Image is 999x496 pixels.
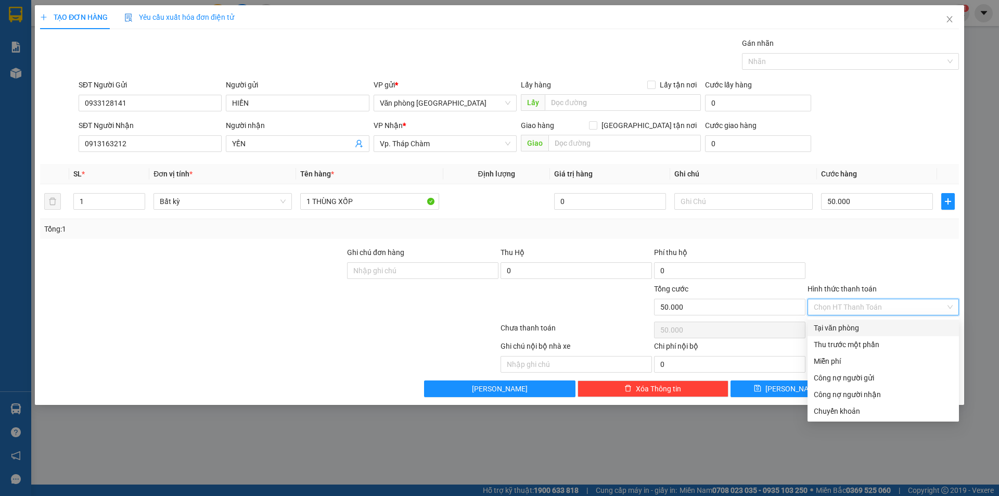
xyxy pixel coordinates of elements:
div: Công nợ người nhận [814,389,953,400]
span: Giao [521,135,548,151]
label: Hình thức thanh toán [808,285,877,293]
div: Tổng: 1 [44,223,386,235]
input: Ghi Chú [674,193,813,210]
div: Tại văn phòng [814,322,953,334]
div: Người nhận [226,120,369,131]
span: close [945,15,954,23]
span: plus [40,14,47,21]
button: save[PERSON_NAME] [731,380,843,397]
th: Ghi chú [670,164,817,184]
div: Phí thu hộ [654,247,805,262]
span: Giao hàng [521,121,554,130]
button: deleteXóa Thông tin [578,380,729,397]
span: [GEOGRAPHIC_DATA] tận nơi [597,120,701,131]
span: Cước hàng [821,170,857,178]
b: Biên nhận gởi hàng hóa [67,15,100,100]
button: [PERSON_NAME] [424,380,575,397]
div: Ghi chú nội bộ nhà xe [501,340,652,356]
span: [PERSON_NAME] [765,383,821,395]
span: Bất kỳ [160,194,286,209]
div: Chưa thanh toán [499,322,653,340]
div: Cước gửi hàng sẽ được ghi vào công nợ của người gửi [808,370,959,386]
input: Cước lấy hàng [705,95,811,111]
div: SĐT Người Gửi [79,79,222,91]
label: Ghi chú đơn hàng [347,248,404,257]
div: Cước gửi hàng sẽ được ghi vào công nợ của người nhận [808,386,959,403]
label: Cước giao hàng [705,121,757,130]
input: Dọc đường [548,135,701,151]
button: plus [941,193,955,210]
span: Xóa Thông tin [636,383,681,395]
input: Ghi chú đơn hàng [347,262,498,279]
span: Định lượng [478,170,515,178]
span: VP Nhận [374,121,403,130]
input: Cước giao hàng [705,135,811,152]
div: VP gửi [374,79,517,91]
span: Tên hàng [300,170,334,178]
span: delete [624,385,632,393]
input: VD: Bàn, Ghế [300,193,439,210]
label: Gán nhãn [742,39,774,47]
span: user-add [355,139,363,148]
div: Chuyển khoản [814,405,953,417]
span: save [754,385,761,393]
span: Lấy hàng [521,81,551,89]
span: Đơn vị tính [153,170,193,178]
span: plus [942,197,954,206]
b: An Anh Limousine [13,67,57,116]
input: Nhập ghi chú [501,356,652,373]
span: Yêu cầu xuất hóa đơn điện tử [124,13,234,21]
div: SĐT Người Nhận [79,120,222,131]
label: Cước lấy hàng [705,81,752,89]
span: TẠO ĐƠN HÀNG [40,13,108,21]
input: Dọc đường [545,94,701,111]
span: Tổng cước [654,285,688,293]
div: Miễn phí [814,355,953,367]
div: Công nợ người gửi [814,372,953,384]
span: SL [73,170,82,178]
img: icon [124,14,133,22]
span: [PERSON_NAME] [472,383,528,395]
span: Lấy tận nơi [656,79,701,91]
div: Người gửi [226,79,369,91]
span: Vp. Tháp Chàm [380,136,510,151]
div: Chi phí nội bộ [654,340,805,356]
span: Giá trị hàng [554,170,593,178]
button: Close [935,5,964,34]
span: Lấy [521,94,545,111]
button: delete [44,193,61,210]
div: Thu trước một phần [814,339,953,350]
input: 0 [554,193,666,210]
span: Văn phòng Tân Phú [380,95,510,111]
span: Thu Hộ [501,248,524,257]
